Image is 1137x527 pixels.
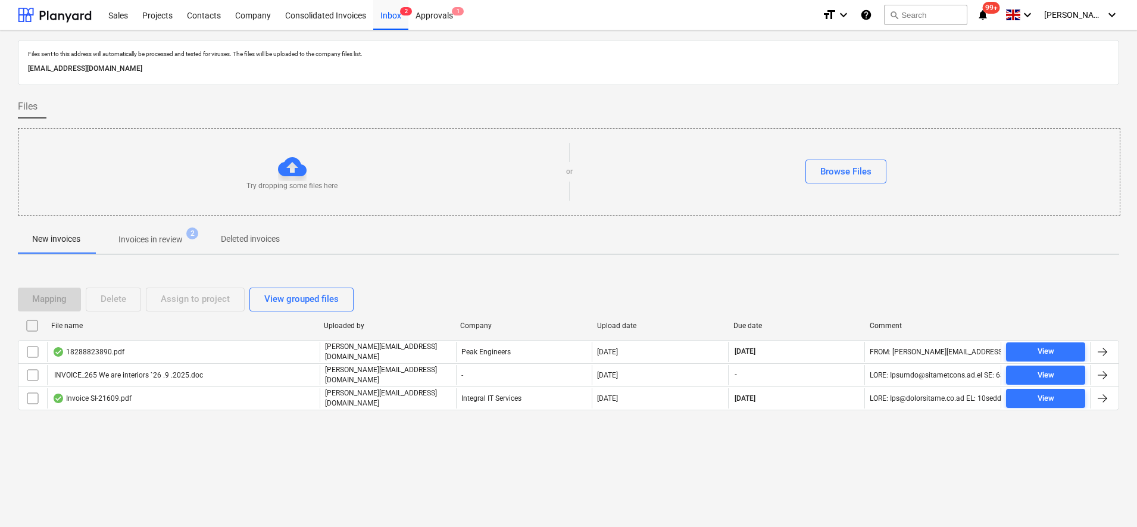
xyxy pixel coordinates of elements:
span: 1 [452,7,464,15]
div: [DATE] [597,394,618,403]
span: 99+ [983,2,1000,14]
p: Invoices in review [118,233,183,246]
div: View [1038,345,1054,358]
i: keyboard_arrow_down [1105,8,1119,22]
span: Files [18,99,38,114]
div: Uploaded by [324,322,451,330]
div: Upload date [597,322,724,330]
i: Knowledge base [860,8,872,22]
div: [DATE] [597,348,618,356]
div: OCR finished [52,347,64,357]
div: Peak Engineers [456,342,592,362]
div: [DATE] [597,371,618,379]
div: View [1038,369,1054,382]
div: Browse Files [820,164,872,179]
div: Integral IT Services [456,388,592,408]
div: View grouped files [264,291,339,307]
p: Try dropping some files here [246,181,338,191]
span: [DATE] [733,394,757,404]
p: [PERSON_NAME][EMAIL_ADDRESS][DOMAIN_NAME] [325,388,451,408]
p: [EMAIL_ADDRESS][DOMAIN_NAME] [28,63,1109,75]
button: Search [884,5,967,25]
span: [PERSON_NAME] [1044,10,1104,20]
button: View [1006,389,1085,408]
button: View [1006,342,1085,361]
div: 18288823890.pdf [52,347,124,357]
i: keyboard_arrow_down [1020,8,1035,22]
button: Browse Files [805,160,886,183]
div: Due date [733,322,860,330]
div: OCR finished [52,394,64,403]
div: File name [51,322,314,330]
p: Deleted invoices [221,233,280,245]
div: View [1038,392,1054,406]
iframe: Chat Widget [1077,470,1137,527]
span: 2 [400,7,412,15]
i: notifications [977,8,989,22]
span: search [889,10,899,20]
span: [DATE] [733,347,757,357]
div: - [456,365,592,385]
button: View grouped files [249,288,354,311]
button: View [1006,366,1085,385]
i: keyboard_arrow_down [836,8,851,22]
div: Company [460,322,587,330]
p: New invoices [32,233,80,245]
p: or [566,167,573,177]
div: INVOICE_265 We are interiors `26 .9 .2025.doc [52,371,203,379]
div: Try dropping some files hereorBrowse Files [18,128,1120,216]
p: Files sent to this address will automatically be processed and tested for viruses. The files will... [28,50,1109,58]
div: Invoice SI-21609.pdf [52,394,132,403]
p: [PERSON_NAME][EMAIL_ADDRESS][DOMAIN_NAME] [325,342,451,362]
div: Comment [870,322,997,330]
span: 2 [186,227,198,239]
span: - [733,370,738,380]
i: format_size [822,8,836,22]
p: [PERSON_NAME][EMAIL_ADDRESS][DOMAIN_NAME] [325,365,451,385]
